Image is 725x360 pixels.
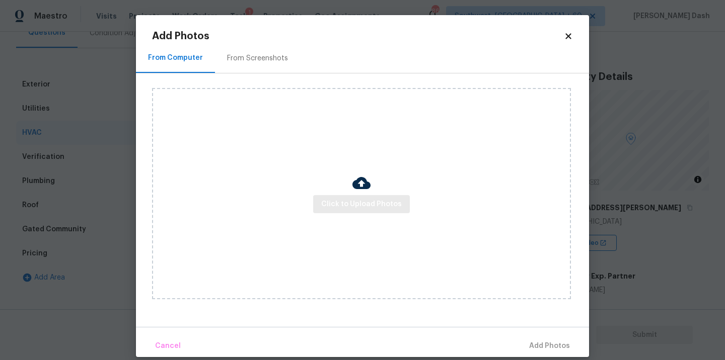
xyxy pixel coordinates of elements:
[151,335,185,357] button: Cancel
[352,174,371,192] img: Cloud Upload Icon
[321,198,402,211] span: Click to Upload Photos
[148,53,203,63] div: From Computer
[155,340,181,352] span: Cancel
[227,53,288,63] div: From Screenshots
[313,195,410,214] button: Click to Upload Photos
[152,31,564,41] h2: Add Photos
